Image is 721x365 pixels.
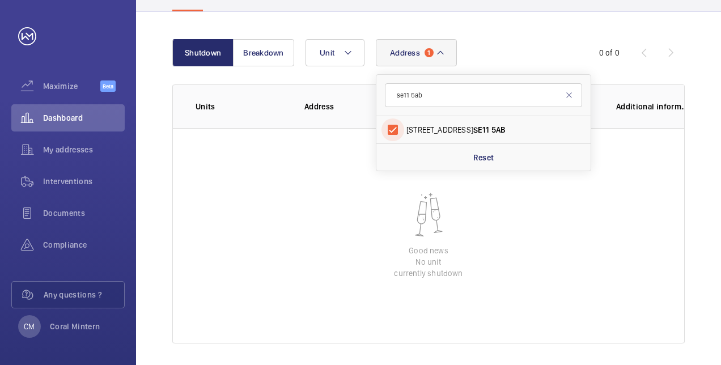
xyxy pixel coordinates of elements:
p: Units [196,101,286,112]
span: Unit [320,48,334,57]
span: 1 [425,48,434,57]
input: Search by address [385,83,582,107]
span: Interventions [43,176,125,187]
span: 5AB [491,125,506,134]
span: Maximize [43,80,100,92]
p: Coral Mintern [50,321,100,332]
button: Shutdown [172,39,234,66]
span: Documents [43,207,125,219]
span: Beta [100,80,116,92]
span: Compliance [43,239,125,251]
span: Dashboard [43,112,125,124]
p: Address [304,101,400,112]
span: My addresses [43,144,125,155]
p: Good news No unit currently shutdown [394,245,463,279]
span: Address [390,48,420,57]
button: Address1 [376,39,457,66]
button: Unit [306,39,364,66]
button: Breakdown [233,39,294,66]
p: Reset [473,152,494,163]
span: [STREET_ADDRESS] [406,124,562,135]
div: 0 of 0 [599,47,620,58]
span: Any questions ? [44,289,124,300]
p: Additional information [616,101,689,112]
span: SE11 [473,125,490,134]
p: CM [24,321,35,332]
